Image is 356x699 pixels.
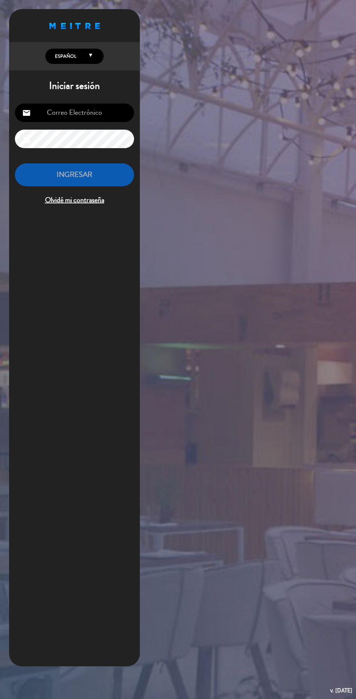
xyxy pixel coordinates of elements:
[15,103,134,122] input: Correo Electrónico
[330,686,352,695] div: v. [DATE]
[22,135,31,143] i: lock
[49,23,100,29] img: MEITRE
[9,80,140,92] h1: Iniciar sesión
[53,53,76,60] span: Español
[15,163,134,186] button: INGRESAR
[15,194,134,206] span: Olvidé mi contraseña
[22,109,31,117] i: email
